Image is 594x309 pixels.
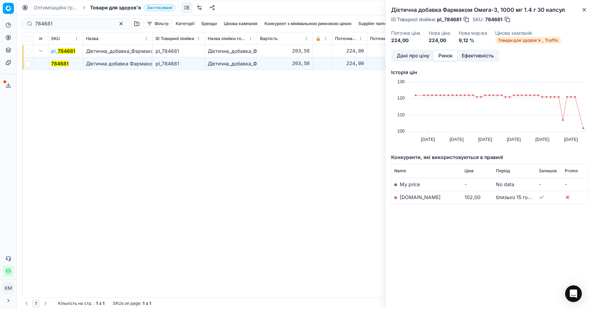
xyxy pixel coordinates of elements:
[260,36,278,41] span: Вартість
[146,301,148,306] strong: з
[86,61,236,66] span: Дієтична добавка Фармаком Омега-3, 1000 мг 1.4 г 30 капсул
[208,36,247,41] span: Назва лінійки товарів
[58,301,104,306] div: :
[391,17,436,22] span: ID Товарної лінійки :
[144,4,175,11] span: Застосовані
[260,48,310,55] div: 203,58
[400,194,441,200] a: [DOMAIN_NAME]
[221,19,260,28] button: Цінова кампанія
[434,51,457,61] button: Ринок
[495,37,561,44] span: Товари для здоров'я _ Traffic
[465,168,474,174] span: Ціна
[149,301,151,306] strong: 1
[262,19,354,28] button: Конкурент з мінімальною ринковою ціною
[260,60,310,67] div: 203,58
[539,168,557,174] span: Залишок
[397,79,405,84] text: 130
[335,60,364,67] div: 224,00
[86,36,98,41] span: Назва
[462,178,493,191] td: -
[156,48,202,55] div: pl_784681
[143,301,144,306] strong: 1
[90,4,141,11] span: Товари для здоров'я
[485,16,502,23] span: 784681
[37,34,45,43] button: Expand all
[429,37,450,44] dd: 224,00
[536,137,549,142] text: [DATE]
[565,168,578,174] span: Promo
[316,36,321,41] span: 🔒
[400,181,420,187] span: My price
[37,47,45,55] button: Expand
[156,60,202,67] div: pl_784681
[51,48,75,55] span: pl_
[58,48,75,54] mark: 784681
[335,48,364,55] div: 224,00
[22,299,50,308] nav: pagination
[391,154,588,161] h5: Конкуренти, які використовуються в правилі
[3,283,14,293] span: КM
[208,60,254,67] div: Дієтична_добавка_Фармаком_Омега-3,_1000_мг_1.4_г_30_капсул
[41,299,50,308] button: Go to next page
[397,128,405,134] text: 100
[335,36,357,41] span: Поточна ціна
[208,48,254,55] div: Дієтична_добавка_Фармаком_Омега-3,_1000_мг_1.4_г_30_капсул
[103,301,104,306] strong: 1
[493,178,536,191] td: No data
[536,178,562,191] td: -
[35,20,111,27] input: Пошук по SKU або назві
[394,168,406,174] span: Name
[391,69,588,76] h5: Історія цін
[51,61,69,66] mark: 784681
[496,194,549,200] span: близько 15 годин тому
[473,17,484,22] span: SKU :
[391,37,420,44] dd: 224,00
[465,194,481,200] span: 102,00
[562,178,588,191] td: -
[565,285,582,302] div: Open Intercom Messenger
[495,31,561,35] dt: Цінова кампанія
[199,19,220,28] button: Бренди
[51,36,60,41] span: SKU
[58,301,92,306] span: Кількість на стр.
[96,301,98,306] strong: 1
[370,36,409,41] span: Поточна промо ціна
[356,19,390,28] button: Supplier name
[156,36,194,41] span: ID Товарної лінійки
[3,283,14,294] button: КM
[496,168,510,174] span: Період
[173,19,197,28] button: Категорії
[90,4,175,11] span: Товари для здоров'яЗастосовані
[397,112,405,117] text: 110
[144,19,172,28] button: Фільтр
[22,299,31,308] button: Go to previous page
[99,301,101,306] strong: з
[429,31,450,35] dt: Нова ціна
[397,95,405,101] text: 120
[421,137,435,142] text: [DATE]
[32,299,40,308] button: 1
[450,137,464,142] text: [DATE]
[391,6,588,14] h2: Дієтична добавка Фармаком Омега-3, 1000 мг 1.4 г 30 капсул
[459,37,487,44] dd: 9,12 %
[86,48,240,54] span: Дієтична_добавка_Фармаком_Омега-3,_1000_мг_1.4_г_30_капсул
[392,51,434,61] button: Дані про ціну
[437,16,461,23] span: pl_784681
[370,60,416,67] div: 224,00
[507,137,521,142] text: [DATE]
[51,48,75,55] button: pl_784681
[51,60,69,67] button: 784681
[370,48,416,55] div: 224,00
[457,51,498,61] button: Ефективність
[478,137,492,142] text: [DATE]
[459,31,487,35] dt: Нова маржа
[113,301,141,306] span: SKUs on page :
[34,4,175,11] nav: breadcrumb
[564,137,578,142] text: [DATE]
[391,31,420,35] dt: Поточна ціна
[34,4,78,11] a: Оптимізаційні групи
